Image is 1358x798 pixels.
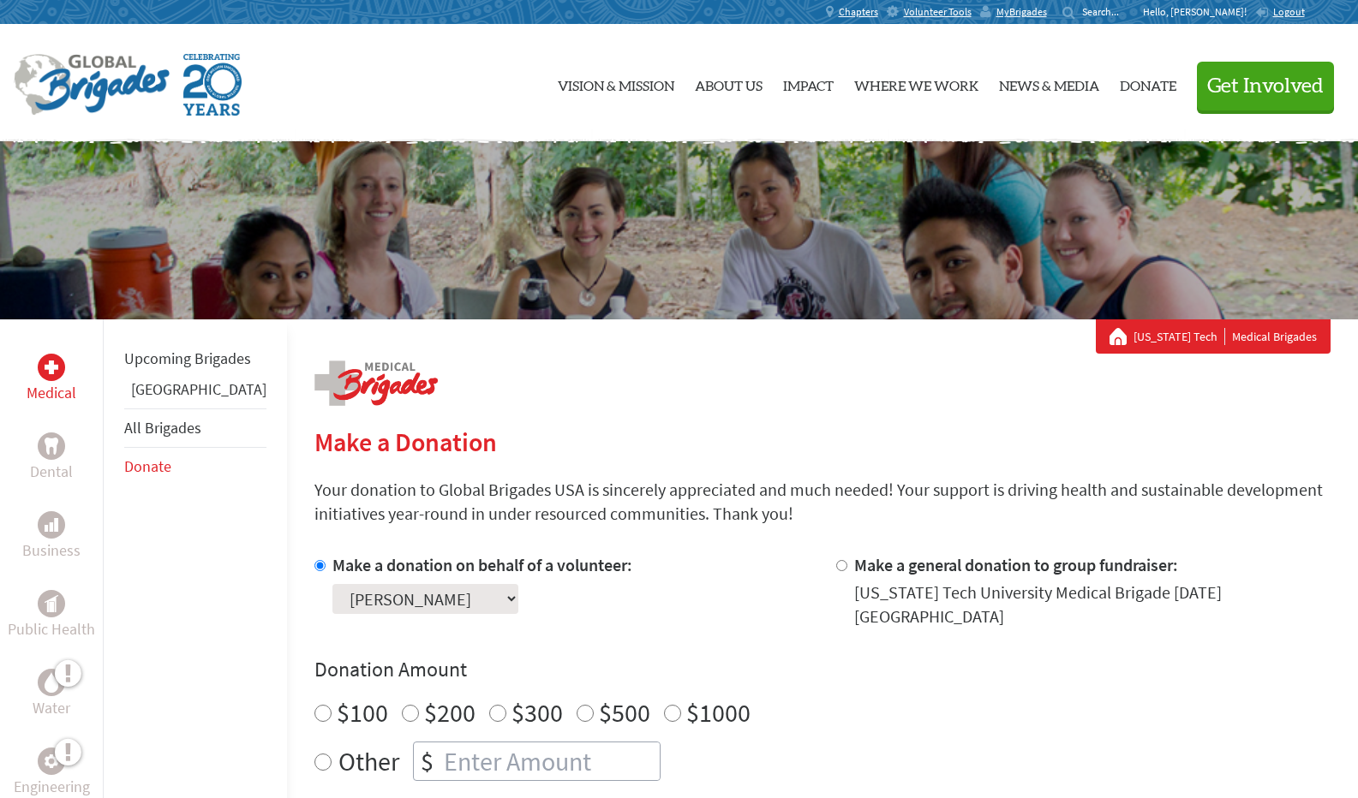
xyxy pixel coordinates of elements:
[332,554,632,575] label: Make a donation on behalf of a volunteer:
[854,581,1331,628] div: [US_STATE] Tech University Medical Brigade [DATE] [GEOGRAPHIC_DATA]
[45,672,58,692] img: Water
[22,539,81,563] p: Business
[511,696,563,729] label: $300
[999,39,1099,128] a: News & Media
[558,39,674,128] a: Vision & Mission
[38,669,65,696] div: Water
[124,448,266,485] li: Donate
[854,39,978,128] a: Where We Work
[314,426,1331,457] h2: Make a Donation
[45,754,58,768] img: Engineering
[1255,5,1305,19] a: Logout
[1082,5,1131,18] input: Search...
[38,590,65,617] div: Public Health
[314,656,1331,683] h4: Donation Amount
[30,460,73,484] p: Dental
[8,617,95,641] p: Public Health
[183,54,242,116] img: Global Brigades Celebrating 20 Years
[38,432,65,460] div: Dental
[839,5,878,19] span: Chapters
[45,518,58,532] img: Business
[124,456,171,476] a: Donate
[14,54,170,116] img: Global Brigades Logo
[414,742,440,780] div: $
[314,360,438,406] img: logo-medical.png
[38,511,65,539] div: Business
[22,511,81,563] a: BusinessBusiness
[424,696,476,729] label: $200
[1207,76,1324,97] span: Get Involved
[38,747,65,775] div: Engineering
[124,418,201,438] a: All Brigades
[33,696,70,720] p: Water
[1273,5,1305,18] span: Logout
[904,5,972,19] span: Volunteer Tools
[338,741,399,781] label: Other
[1143,5,1255,19] p: Hello, [PERSON_NAME]!
[1134,328,1225,345] a: [US_STATE] Tech
[45,360,58,374] img: Medical
[30,432,73,484] a: DentalDental
[27,381,76,405] p: Medical
[124,408,266,448] li: All Brigades
[45,595,58,612] img: Public Health
[124,378,266,408] li: Ghana
[27,354,76,405] a: MedicalMedical
[686,696,751,729] label: $1000
[124,348,251,368] a: Upcoming Brigades
[783,39,834,128] a: Impact
[695,39,763,128] a: About Us
[599,696,650,729] label: $500
[337,696,388,729] label: $100
[1110,328,1317,345] div: Medical Brigades
[440,742,660,780] input: Enter Amount
[131,379,266,399] a: [GEOGRAPHIC_DATA]
[314,478,1331,526] p: Your donation to Global Brigades USA is sincerely appreciated and much needed! Your support is dr...
[8,590,95,641] a: Public HealthPublic Health
[124,340,266,378] li: Upcoming Brigades
[33,669,70,720] a: WaterWater
[45,438,58,454] img: Dental
[38,354,65,381] div: Medical
[1197,62,1334,110] button: Get Involved
[996,5,1047,19] span: MyBrigades
[854,554,1178,575] label: Make a general donation to group fundraiser:
[1120,39,1176,128] a: Donate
